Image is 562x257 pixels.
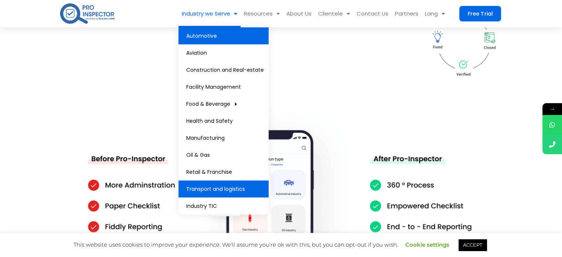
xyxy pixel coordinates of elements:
a: Free Trial [459,6,501,21]
a: Cookie settings [405,241,449,248]
img: pro-inspector-logo [59,2,116,25]
a: Oil & Gas [178,146,269,163]
a: Transport and logistics [178,180,269,197]
a: Food & Beverage [178,95,269,112]
a: Manufacturing [178,129,269,146]
a: Health and Safety [178,112,269,129]
span: → [542,103,562,115]
span: Free Trial [468,11,493,16]
a: Construction and Real-estate [178,61,269,78]
a: Facility Management [178,78,269,95]
a: Retail & Franchise [178,163,269,180]
a: Industry TIC [178,197,269,214]
a: ACCEPT [459,239,487,251]
span: This website uses cookies to improve your experience. We'll assume you're ok with this, but you c... [74,241,488,248]
a: Automotive [178,27,269,44]
ul: Industry we Serve [178,27,269,214]
a: Aviation [178,44,269,61]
